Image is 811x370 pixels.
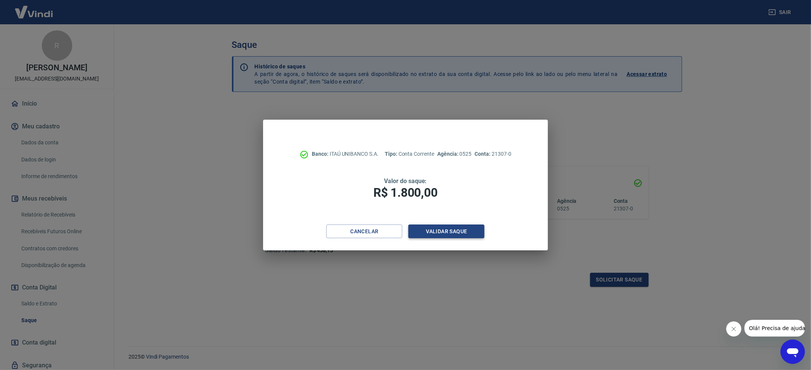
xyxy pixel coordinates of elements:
[312,151,330,157] span: Banco:
[384,177,427,185] span: Valor do saque:
[726,321,741,337] iframe: Fechar mensagem
[312,150,379,158] p: ITAÚ UNIBANCO S.A.
[744,320,805,337] iframe: Mensagem da empresa
[781,340,805,364] iframe: Botão para abrir a janela de mensagens
[475,150,511,158] p: 21307-0
[373,185,437,200] span: R$ 1.800,00
[385,151,398,157] span: Tipo:
[475,151,492,157] span: Conta:
[385,150,434,158] p: Conta Corrente
[408,225,484,239] button: Validar saque
[437,150,471,158] p: 0525
[437,151,460,157] span: Agência:
[5,5,64,11] span: Olá! Precisa de ajuda?
[326,225,402,239] button: Cancelar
